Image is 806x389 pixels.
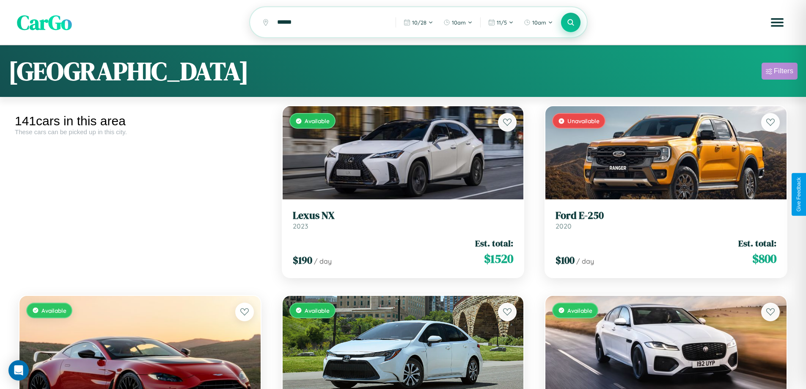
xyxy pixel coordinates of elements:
div: Give Feedback [796,177,802,212]
span: Unavailable [567,117,600,124]
span: $ 190 [293,253,312,267]
span: 2023 [293,222,308,230]
span: / day [576,257,594,265]
span: Available [567,307,592,314]
span: $ 100 [556,253,575,267]
div: These cars can be picked up in this city. [15,128,265,135]
button: 10am [439,16,477,29]
span: 10 / 28 [412,19,426,26]
span: Available [305,117,330,124]
span: 2020 [556,222,572,230]
button: 10/28 [399,16,437,29]
span: / day [314,257,332,265]
h1: [GEOGRAPHIC_DATA] [8,54,249,88]
div: 141 cars in this area [15,114,265,128]
a: Ford E-2502020 [556,210,776,230]
h3: Lexus NX [293,210,514,222]
button: 11/5 [484,16,518,29]
span: Available [305,307,330,314]
span: Est. total: [738,237,776,249]
button: 10am [520,16,557,29]
h3: Ford E-250 [556,210,776,222]
span: $ 1520 [484,250,513,267]
button: Filters [762,63,798,80]
a: Lexus NX2023 [293,210,514,230]
span: 10am [532,19,546,26]
span: Est. total: [475,237,513,249]
div: Open Intercom Messenger [8,360,29,381]
div: Filters [774,67,793,75]
span: CarGo [17,8,72,36]
button: Open menu [765,11,789,34]
span: 10am [452,19,466,26]
span: 11 / 5 [497,19,507,26]
span: Available [41,307,66,314]
span: $ 800 [752,250,776,267]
